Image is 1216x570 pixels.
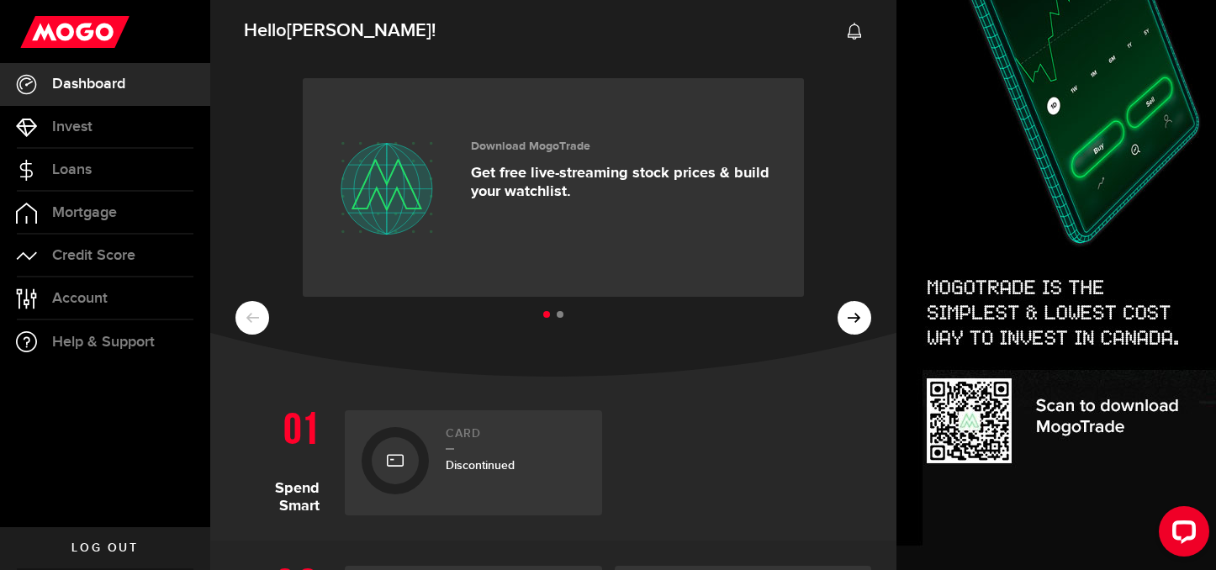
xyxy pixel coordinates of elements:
[52,291,108,306] span: Account
[52,162,92,177] span: Loans
[345,410,602,515] a: CardDiscontinued
[52,248,135,263] span: Credit Score
[52,205,117,220] span: Mortgage
[471,164,779,201] p: Get free live-streaming stock prices & build your watchlist.
[71,542,138,554] span: Log out
[446,427,585,450] h2: Card
[1145,499,1216,570] iframe: LiveChat chat widget
[52,335,155,350] span: Help & Support
[244,13,436,49] span: Hello !
[446,458,515,472] span: Discontinued
[471,140,779,154] h3: Download MogoTrade
[287,19,431,42] span: [PERSON_NAME]
[52,77,125,92] span: Dashboard
[52,119,93,135] span: Invest
[303,78,804,297] a: Download MogoTrade Get free live-streaming stock prices & build your watchlist.
[235,402,332,515] h1: Spend Smart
